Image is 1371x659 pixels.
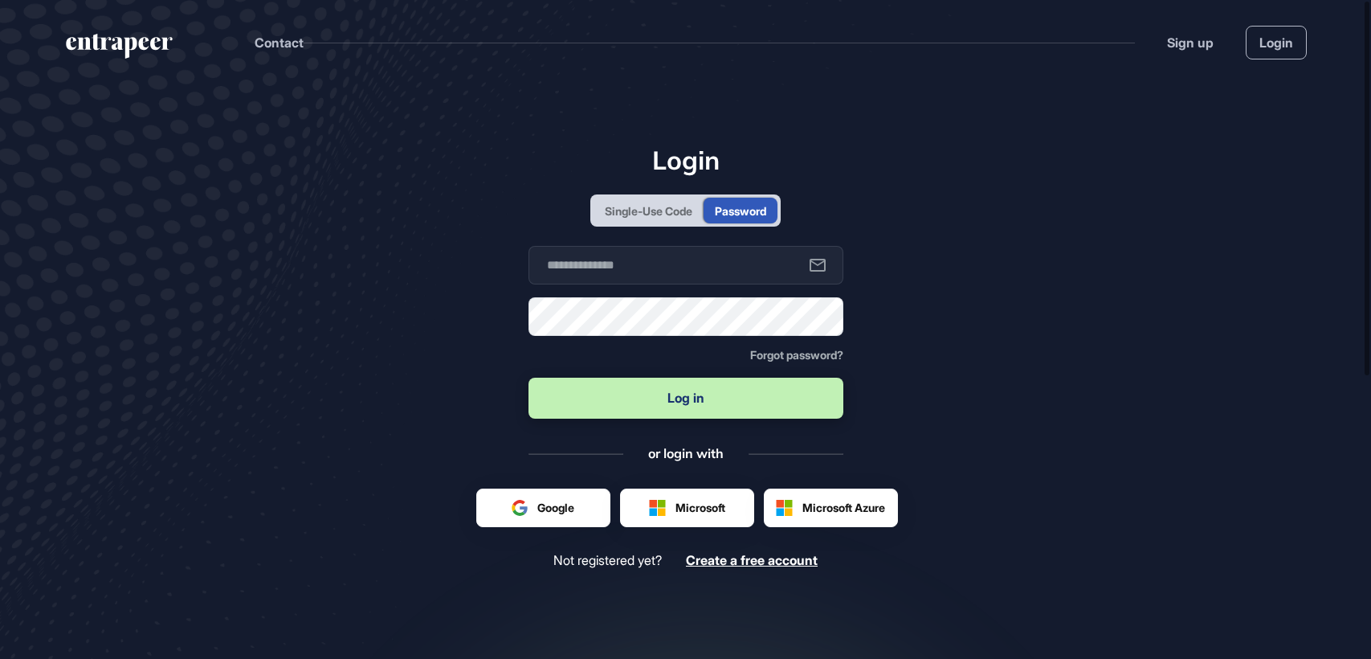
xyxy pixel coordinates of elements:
h1: Login [528,145,843,175]
div: or login with [648,444,724,462]
a: Create a free account [686,553,818,568]
div: Password [715,203,766,219]
div: Single-Use Code [605,203,692,219]
span: Not registered yet? [553,553,662,568]
a: Sign up [1167,33,1214,52]
a: Forgot password? [750,349,843,362]
a: Login [1246,26,1307,59]
span: Forgot password? [750,348,843,362]
button: Log in [528,378,843,419]
button: Contact [255,32,304,53]
span: Create a free account [686,552,818,568]
a: entrapeer-logo [64,34,174,64]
